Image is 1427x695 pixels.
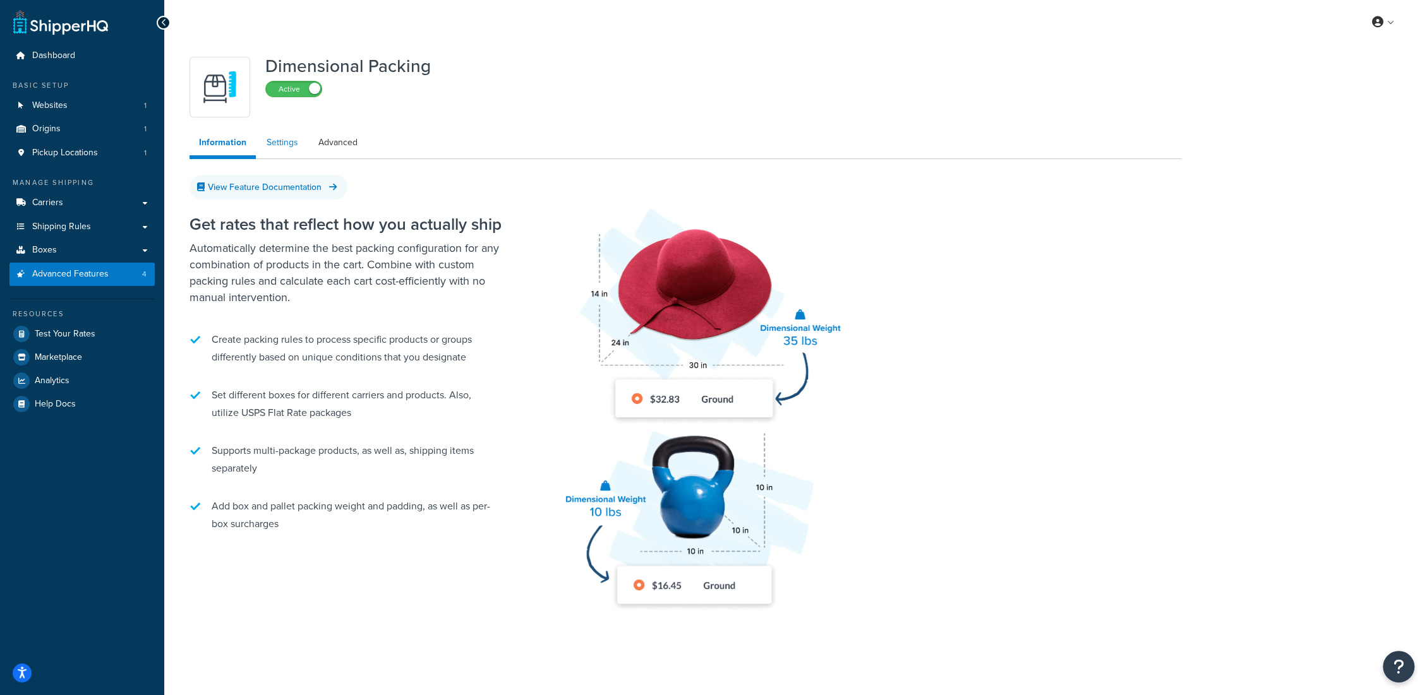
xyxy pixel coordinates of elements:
a: Shipping Rules [9,215,155,239]
a: Help Docs [9,393,155,415]
label: Active [266,81,322,97]
li: Supports multi-package products, as well as, shipping items separately [190,436,505,484]
div: Manage Shipping [9,177,155,188]
a: Marketplace [9,346,155,369]
a: Advanced Features4 [9,263,155,286]
li: Origins [9,117,155,141]
span: 1 [144,124,147,134]
a: Settings [257,130,308,155]
li: Set different boxes for different carriers and products. Also, utilize USPS Flat Rate packages [190,380,505,428]
span: Help Docs [35,399,76,410]
span: Carriers [32,198,63,208]
h1: Dimensional Packing [265,57,431,76]
p: Automatically determine the best packing configuration for any combination of products in the car... [190,240,505,306]
span: Pickup Locations [32,148,98,158]
li: Websites [9,94,155,117]
a: Test Your Rates [9,323,155,345]
h2: Get rates that reflect how you actually ship [190,215,505,234]
span: Dashboard [32,50,75,61]
div: Resources [9,309,155,319]
div: Basic Setup [9,80,155,91]
a: Carriers [9,191,155,215]
a: Websites1 [9,94,155,117]
span: Boxes [32,245,57,256]
span: Marketplace [35,352,82,363]
a: View Feature Documentation [190,175,347,199]
img: DTVBYsAAAAAASUVORK5CYII= [198,65,242,109]
span: Shipping Rules [32,222,91,232]
a: Information [190,130,256,159]
li: Pickup Locations [9,141,155,165]
img: Dimensional Shipping [543,177,846,632]
li: Add box and pallet packing weight and padding, as well as per-box surcharges [190,491,505,539]
a: Dashboard [9,44,155,68]
span: Origins [32,124,61,134]
span: Advanced Features [32,269,109,280]
a: Origins1 [9,117,155,141]
a: Boxes [9,239,155,262]
span: 1 [144,100,147,111]
li: Create packing rules to process specific products or groups differently based on unique condition... [190,324,505,372]
span: Websites [32,100,68,111]
a: Analytics [9,369,155,392]
span: 1 [144,148,147,158]
span: Analytics [35,376,69,386]
button: Open Resource Center [1383,651,1414,682]
a: Advanced [309,130,367,155]
span: 4 [142,269,147,280]
span: Test Your Rates [35,329,95,340]
li: Advanced Features [9,263,155,286]
a: Pickup Locations1 [9,141,155,165]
